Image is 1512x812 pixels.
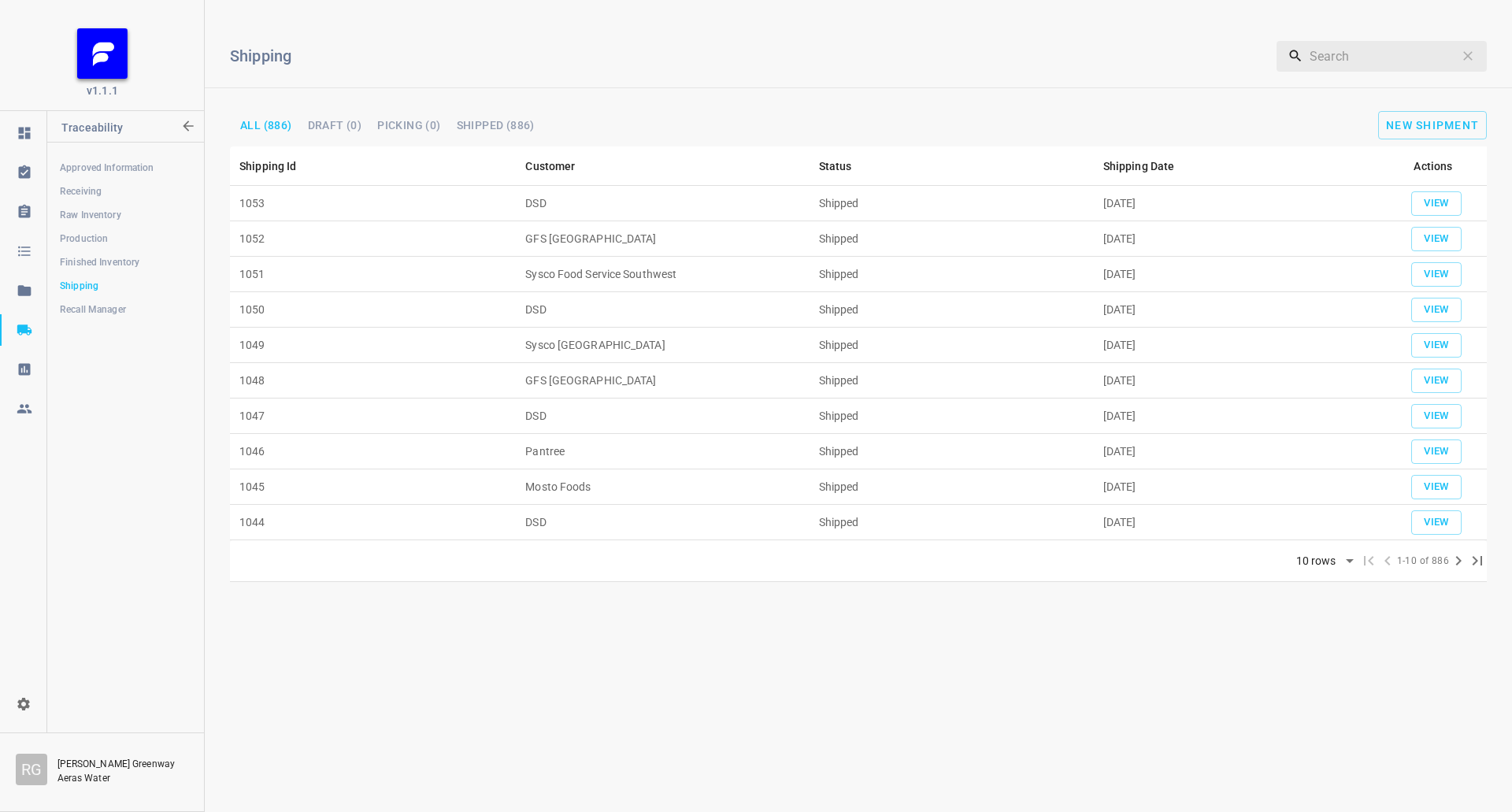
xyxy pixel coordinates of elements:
button: add [1411,298,1462,322]
td: 1052 [230,221,516,257]
a: Shipping [47,270,203,302]
td: Shipped [810,221,1094,257]
td: [DATE] [1094,505,1380,540]
span: View [1419,407,1454,425]
td: 1047 [230,399,516,434]
span: Shipping Date [1103,157,1195,176]
span: Draft (0) [308,120,362,131]
span: Next Page [1449,551,1468,570]
span: View [1419,265,1454,284]
button: add [1411,333,1462,358]
td: Shipped [810,399,1094,434]
span: View [1419,301,1454,319]
td: Shipped [810,505,1094,540]
span: View [1419,230,1454,248]
img: FB_Logo_Reversed_RGB_Icon.895fbf61.png [77,28,128,79]
td: Shipped [810,363,1094,399]
button: Draft (0) [302,115,369,135]
td: DSD [516,292,809,328]
h6: Shipping [230,43,1051,69]
span: Shipping [60,278,191,294]
div: Shipping Id [239,157,297,176]
td: DSD [516,505,809,540]
td: 1044 [230,505,516,540]
button: add [1411,475,1462,499]
td: Shipped [810,257,1094,292]
button: All (886) [234,115,298,135]
span: Last Page [1468,551,1487,570]
td: 1048 [230,363,516,399]
td: Shipped [810,292,1094,328]
td: [DATE] [1094,434,1380,469]
span: Approved Information [60,160,191,176]
a: Production [47,223,203,254]
td: DSD [516,399,809,434]
td: GFS [GEOGRAPHIC_DATA] [516,221,809,257]
div: 10 rows [1286,550,1359,573]
td: Mosto Foods [516,469,809,505]
button: add [1411,191,1462,216]
button: add [1411,404,1462,428]
button: Shipped (886) [450,115,541,135]
span: View [1419,195,1454,213]
td: Shipped [810,469,1094,505]
td: [DATE] [1094,469,1380,505]
div: Shipping Date [1103,157,1175,176]
td: [DATE] [1094,221,1380,257]
td: 1046 [230,434,516,469]
button: add [1411,439,1462,464]
td: [DATE] [1094,186,1380,221]
span: Finished Inventory [60,254,191,270]
td: Shipped [810,328,1094,363]
span: New Shipment [1386,119,1479,132]
td: Sysco [GEOGRAPHIC_DATA] [516,328,809,363]
button: add [1411,227,1462,251]
span: Production [60,231,191,247]
a: Finished Inventory [47,247,203,278]
span: Shipped (886) [457,120,535,131]
span: View [1419,514,1454,532]
p: [PERSON_NAME] Greenway [57,757,188,771]
button: add [1411,369,1462,393]
button: add [1411,510,1462,535]
a: Approved Information [47,152,203,184]
td: Shipped [810,434,1094,469]
span: Picking (0) [377,120,440,131]
span: View [1419,372,1454,390]
div: R G [16,754,47,785]
td: DSD [516,186,809,221]
button: add [1411,262,1462,287]
td: [DATE] [1094,363,1380,399]
td: GFS [GEOGRAPHIC_DATA] [516,363,809,399]
span: All (886) [240,120,292,131]
td: 1045 [230,469,516,505]
td: Shipped [810,186,1094,221]
span: First Page [1359,551,1378,570]
td: 1049 [230,328,516,363]
td: 1051 [230,257,516,292]
span: Customer [525,157,595,176]
a: Receiving [47,176,203,207]
td: 1053 [230,186,516,221]
td: Sysco Food Service Southwest [516,257,809,292]
a: Raw Inventory [47,199,203,231]
div: Customer [525,157,575,176]
div: Status [819,157,852,176]
span: Shipping Id [239,157,317,176]
span: Recall Manager [60,302,191,317]
div: 10 rows [1292,554,1340,568]
p: Aeras Water [57,771,183,785]
span: Status [819,157,873,176]
span: View [1419,478,1454,496]
svg: Search [1288,48,1303,64]
td: [DATE] [1094,257,1380,292]
button: add [1378,111,1487,139]
td: [DATE] [1094,328,1380,363]
span: Raw Inventory [60,207,191,223]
